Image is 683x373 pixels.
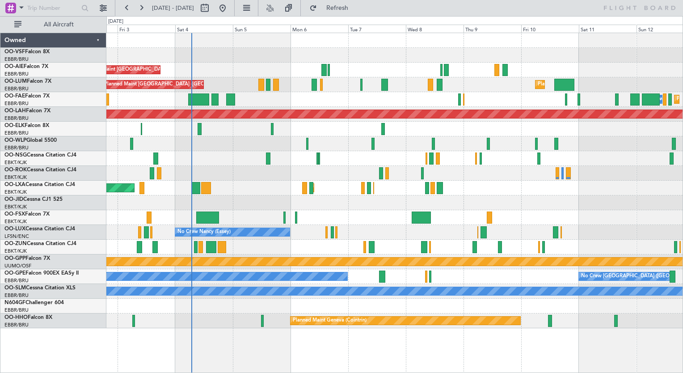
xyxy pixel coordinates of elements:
[521,25,579,33] div: Fri 10
[4,123,25,128] span: OO-ELK
[4,167,27,173] span: OO-ROK
[319,5,356,11] span: Refresh
[4,277,29,284] a: EBBR/BRU
[4,144,29,151] a: EBBR/BRU
[4,64,24,69] span: OO-AIE
[4,93,25,99] span: OO-FAE
[406,25,464,33] div: Wed 8
[23,21,94,28] span: All Aircraft
[76,63,223,76] div: Unplanned Maint [GEOGRAPHIC_DATA] ([GEOGRAPHIC_DATA])
[4,138,26,143] span: OO-WLP
[291,25,348,33] div: Mon 6
[4,218,27,225] a: EBKT/KJK
[4,233,29,240] a: LFSN/ENC
[4,182,75,187] a: OO-LXACessna Citation CJ4
[4,300,25,305] span: N604GF
[4,322,29,328] a: EBBR/BRU
[4,256,25,261] span: OO-GPP
[4,315,52,320] a: OO-HHOFalcon 8X
[4,115,29,122] a: EBBR/BRU
[4,153,76,158] a: OO-NSGCessna Citation CJ4
[4,292,29,299] a: EBBR/BRU
[4,300,64,305] a: N604GFChallenger 604
[4,108,51,114] a: OO-LAHFalcon 7X
[4,263,31,269] a: UUMO/OSF
[4,79,27,84] span: OO-LUM
[305,1,359,15] button: Refresh
[4,56,29,63] a: EBBR/BRU
[118,25,175,33] div: Fri 3
[4,182,25,187] span: OO-LXA
[4,197,63,202] a: OO-JIDCessna CJ1 525
[4,93,50,99] a: OO-FAEFalcon 7X
[464,25,521,33] div: Thu 9
[4,130,29,136] a: EBBR/BRU
[4,85,29,92] a: EBBR/BRU
[4,271,25,276] span: OO-GPE
[4,71,29,77] a: EBBR/BRU
[4,49,50,55] a: OO-VSFFalcon 8X
[4,226,25,232] span: OO-LUX
[10,17,97,32] button: All Aircraft
[4,271,79,276] a: OO-GPEFalcon 900EX EASy II
[4,138,57,143] a: OO-WLPGlobal 5500
[4,153,27,158] span: OO-NSG
[4,256,50,261] a: OO-GPPFalcon 7X
[4,79,51,84] a: OO-LUMFalcon 7X
[4,174,27,181] a: EBKT/KJK
[4,212,25,217] span: OO-FSX
[27,1,79,15] input: Trip Number
[4,315,28,320] span: OO-HHO
[4,123,49,128] a: OO-ELKFalcon 8X
[4,212,50,217] a: OO-FSXFalcon 7X
[4,241,27,246] span: OO-ZUN
[4,307,29,314] a: EBBR/BRU
[177,225,231,239] div: No Crew Nancy (Essey)
[4,108,26,114] span: OO-LAH
[4,241,76,246] a: OO-ZUNCessna Citation CJ4
[4,285,26,291] span: OO-SLM
[4,64,48,69] a: OO-AIEFalcon 7X
[4,49,25,55] span: OO-VSF
[4,226,75,232] a: OO-LUXCessna Citation CJ4
[175,25,233,33] div: Sat 4
[4,167,76,173] a: OO-ROKCessna Citation CJ4
[293,314,367,327] div: Planned Maint Geneva (Cointrin)
[4,285,76,291] a: OO-SLMCessna Citation XLS
[4,248,27,254] a: EBKT/KJK
[4,100,29,107] a: EBBR/BRU
[4,203,27,210] a: EBKT/KJK
[104,78,266,91] div: Planned Maint [GEOGRAPHIC_DATA] ([GEOGRAPHIC_DATA] National)
[4,189,27,195] a: EBKT/KJK
[579,25,637,33] div: Sat 11
[108,18,123,25] div: [DATE]
[152,4,194,12] span: [DATE] - [DATE]
[348,25,406,33] div: Tue 7
[4,197,23,202] span: OO-JID
[233,25,291,33] div: Sun 5
[4,159,27,166] a: EBKT/KJK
